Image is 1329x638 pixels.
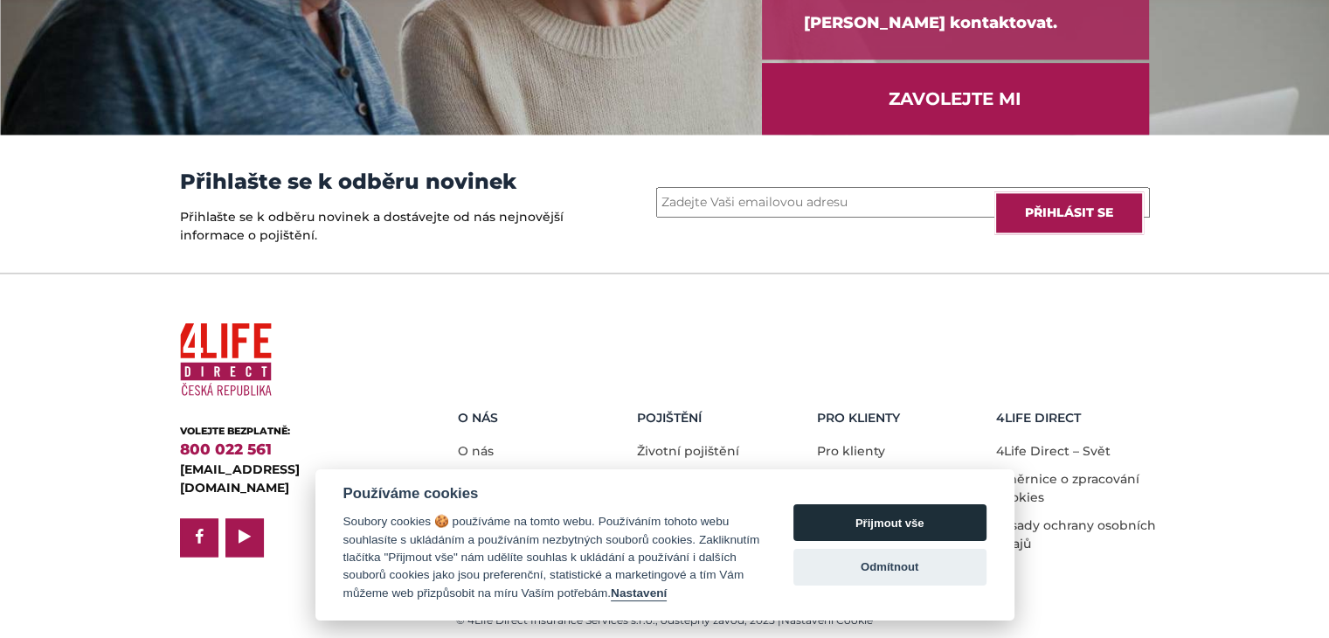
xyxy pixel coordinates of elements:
[996,471,1139,505] a: Směrnice o zpracování cookies
[637,443,739,459] a: Životní pojištění
[817,411,984,426] h5: Pro Klienty
[180,424,403,439] div: VOLEJTE BEZPLATNĚ:
[180,316,272,404] img: 4Life Direct Česká republika logo
[996,411,1163,426] h5: 4LIFE DIRECT
[996,443,1111,459] a: 4Life Direct – Svět
[458,411,625,426] h5: O nás
[611,586,667,601] button: Nastavení
[180,613,1150,628] div: © 4Life Direct Insurance Services s.r.o., odštěpný závod, 2025 |
[817,443,885,459] a: Pro klienty
[180,170,569,194] h3: Přihlašte se k odběru novinek
[343,513,760,602] div: Soubory cookies 🍪 používáme na tomto webu. Používáním tohoto webu souhlasíte s ukládáním a použív...
[180,440,272,458] a: 800 022 561
[996,517,1156,551] a: Zásady ochrany osobních údajů
[656,187,1150,218] input: Zadejte Vaši emailovou adresu
[793,549,986,586] button: Odmítnout
[793,504,986,541] button: Přijmout vše
[458,443,494,459] a: O nás
[637,411,804,426] h5: Pojištění
[994,191,1144,234] input: Přihlásit se
[180,208,569,245] p: Přihlašte se k odběru novinek a dostávejte od nás nejnovější informace o pojištění.
[343,485,760,503] div: Používáme cookies
[762,63,1149,135] a: ZAVOLEJTE MI
[180,461,300,496] a: [EMAIL_ADDRESS][DOMAIN_NAME]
